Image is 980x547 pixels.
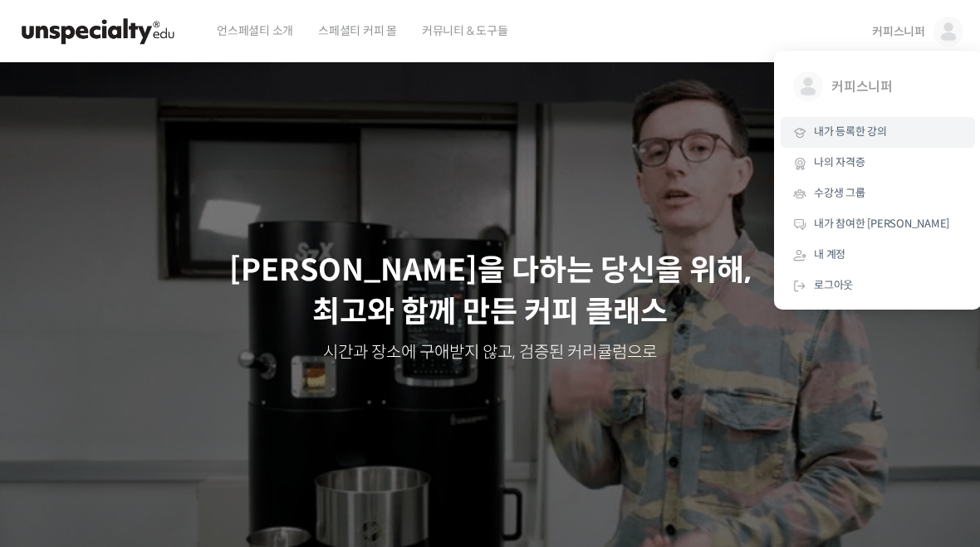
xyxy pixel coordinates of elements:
span: 설정 [257,434,277,447]
span: 홈 [52,434,62,447]
a: 설정 [214,409,319,451]
span: 내가 참여한 [PERSON_NAME] [814,217,949,231]
span: 내가 등록한 강의 [814,125,887,139]
span: 나의 자격증 [814,155,865,169]
span: 내 계정 [814,247,845,261]
a: 수강생 그룹 [781,178,975,209]
a: 홈 [5,409,110,451]
a: 나의 자격증 [781,148,975,178]
span: 대화 [152,435,172,448]
a: 대화 [110,409,214,451]
a: 커피스니퍼 [781,59,975,117]
span: 수강생 그룹 [814,186,865,200]
span: 커피스니퍼 [872,24,925,39]
a: 내가 등록한 강의 [781,117,975,148]
span: 커피스니퍼 [831,71,954,103]
a: 내가 참여한 [PERSON_NAME] [781,209,975,240]
a: 내 계정 [781,240,975,271]
a: 로그아웃 [781,271,975,301]
span: 로그아웃 [814,278,853,292]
